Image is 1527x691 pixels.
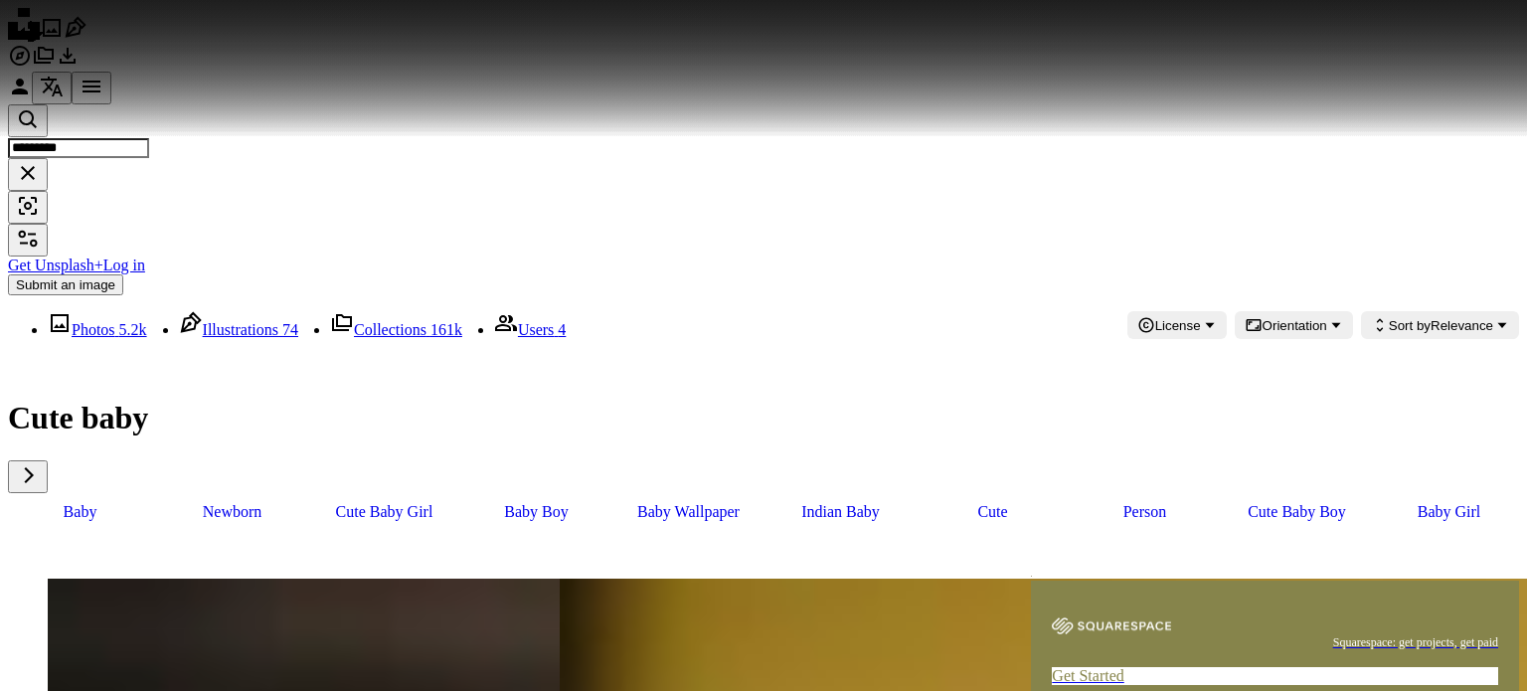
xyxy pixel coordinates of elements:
[494,321,566,338] a: Users 4
[64,26,87,43] a: Illustrations
[1073,493,1217,531] a: person
[1361,311,1519,339] button: Sort byRelevance
[160,493,304,531] a: newborn
[1225,493,1369,531] a: cute baby boy
[32,72,72,104] button: Language
[8,460,48,493] button: scroll list to the right
[1333,634,1498,651] span: Squarespace: get projects, get paid
[768,493,913,531] a: indian baby
[8,224,48,257] button: Filters
[72,72,111,104] button: Menu
[8,274,123,295] button: Submit an image
[119,321,147,338] span: 5.2k
[8,493,152,531] a: baby
[312,493,456,531] a: cute baby girl
[1235,311,1353,339] button: Orientation
[8,257,103,273] a: Get Unsplash+
[8,26,40,43] a: Home — Unsplash
[1031,576,1032,577] img: file-1747939393036-2c53a76c450aimage
[1127,311,1227,339] button: License
[430,321,462,338] span: 161k
[1377,493,1521,531] a: baby girl
[8,54,32,71] a: Explore
[8,158,48,191] button: Clear
[558,321,566,338] span: 4
[330,321,462,338] a: Collections 161k
[8,104,48,137] button: Search Unsplash
[464,493,608,531] a: baby boy
[1389,318,1493,333] span: Relevance
[32,54,56,71] a: Collections
[48,321,147,338] a: Photos 5.2k
[8,400,1519,436] h1: Cute baby
[56,54,80,71] a: Download History
[8,85,32,101] a: Log in / Sign up
[103,257,145,273] a: Log in
[8,191,48,224] button: Visual search
[1052,667,1498,685] div: Get Started
[40,26,64,43] a: Photos
[179,321,298,338] a: Illustrations 74
[1155,318,1201,333] span: License
[1052,617,1171,635] img: file-1747939142011-51e5cc87e3c9
[282,321,298,338] span: 74
[1263,318,1327,333] span: Orientation
[1389,318,1431,333] span: Sort by
[921,493,1065,531] a: cute
[8,104,1519,224] form: Find visuals sitewide
[616,493,761,531] a: baby wallpaper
